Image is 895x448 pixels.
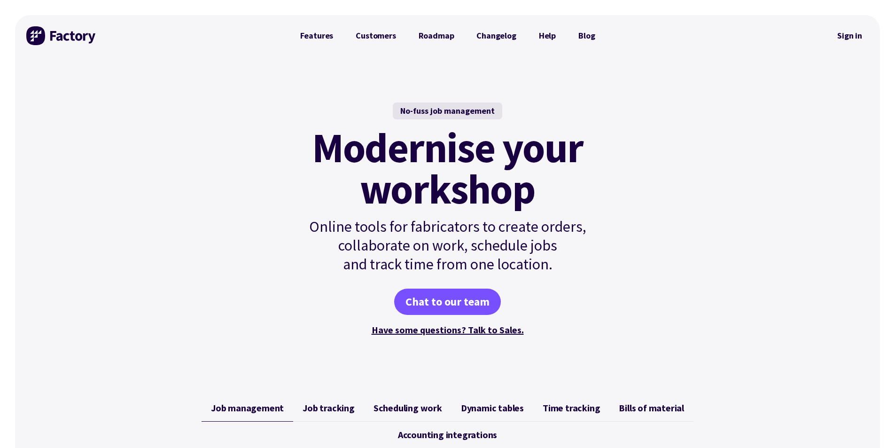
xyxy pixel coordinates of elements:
p: Online tools for fabricators to create orders, collaborate on work, schedule jobs and track time ... [289,217,607,274]
span: Scheduling work [374,402,442,414]
div: No-fuss job management [393,102,502,119]
a: Changelog [465,26,527,45]
nav: Primary Navigation [289,26,607,45]
a: Help [528,26,567,45]
span: Job management [211,402,284,414]
span: Job tracking [303,402,355,414]
a: Roadmap [407,26,466,45]
span: Bills of material [619,402,684,414]
a: Customers [344,26,407,45]
a: Features [289,26,345,45]
nav: Secondary Navigation [831,25,869,47]
span: Time tracking [543,402,600,414]
span: Dynamic tables [461,402,524,414]
a: Have some questions? Talk to Sales. [372,324,524,336]
a: Blog [567,26,606,45]
a: Chat to our team [394,289,501,315]
mark: Modernise your workshop [312,127,583,210]
img: Factory [26,26,97,45]
span: Accounting integrations [398,429,497,440]
a: Sign in [831,25,869,47]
